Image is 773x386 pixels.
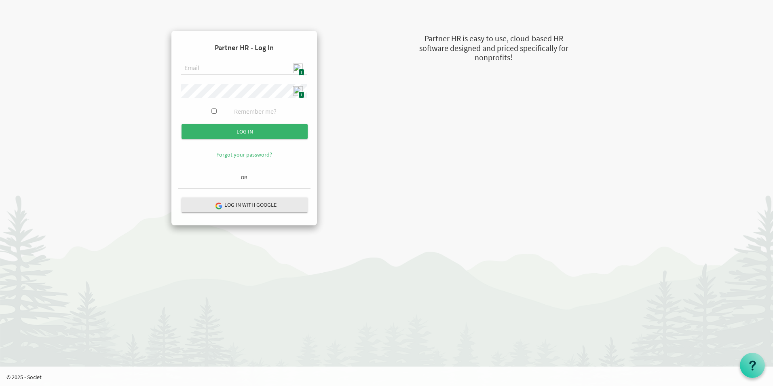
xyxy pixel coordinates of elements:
h4: Partner HR - Log In [178,37,310,58]
p: © 2025 - Societ [6,373,773,381]
span: 1 [298,69,304,76]
input: Log in [182,124,308,139]
div: nonprofits! [378,52,609,64]
h6: OR [178,175,310,180]
input: Email [181,62,307,75]
img: google-logo.png [215,202,222,209]
div: Partner HR is easy to use, cloud-based HR [378,33,609,45]
div: software designed and priced specifically for [378,42,609,54]
img: npw-badge-icon.svg [293,86,303,96]
label: Remember me? [234,107,277,116]
a: Forgot your password? [216,151,272,158]
img: npw-badge-icon.svg [293,64,303,73]
button: Log in with Google [182,197,308,212]
span: 1 [298,91,304,98]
